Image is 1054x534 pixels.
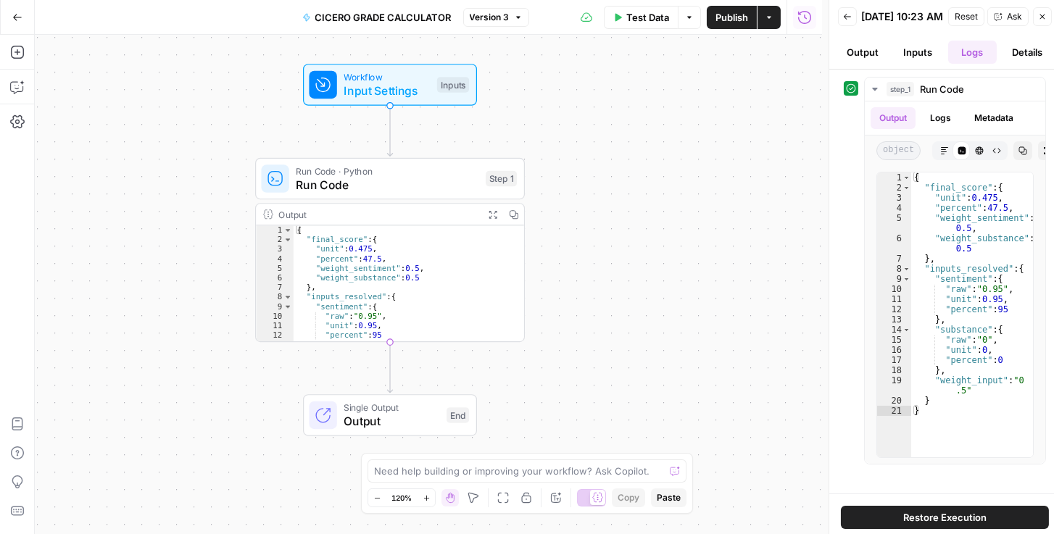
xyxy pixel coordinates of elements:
[877,172,911,183] div: 1
[486,171,517,187] div: Step 1
[877,314,911,325] div: 13
[463,8,529,27] button: Version 3
[877,213,911,233] div: 5
[955,10,978,23] span: Reset
[278,207,477,221] div: Output
[612,488,645,507] button: Copy
[283,225,292,235] span: Toggle code folding, rows 1 through 21
[877,193,911,203] div: 3
[715,10,748,25] span: Publish
[902,183,910,193] span: Toggle code folding, rows 2 through 7
[344,412,439,430] span: Output
[902,172,910,183] span: Toggle code folding, rows 1 through 21
[344,82,430,99] span: Input Settings
[1007,10,1022,23] span: Ask
[987,7,1029,26] button: Ask
[877,183,911,193] div: 2
[256,273,294,283] div: 6
[256,341,294,350] div: 13
[294,6,460,29] button: CICERO GRADE CALCULATOR
[877,396,911,406] div: 20
[657,491,681,504] span: Paste
[877,406,911,416] div: 21
[1003,41,1052,64] button: Details
[966,107,1022,129] button: Metadata
[877,335,911,345] div: 15
[256,245,294,254] div: 3
[447,407,469,423] div: End
[255,394,525,436] div: Single OutputOutputEnd
[256,321,294,330] div: 11
[877,355,911,365] div: 17
[877,375,911,396] div: 19
[877,203,911,213] div: 4
[921,107,960,129] button: Logs
[387,105,392,156] g: Edge from start to step_1
[877,345,911,355] div: 16
[255,64,525,106] div: WorkflowInput SettingsInputs
[315,10,452,25] span: CICERO GRADE CALCULATOR
[871,107,916,129] button: Output
[877,233,911,254] div: 6
[256,302,294,312] div: 9
[296,164,478,178] span: Run Code · Python
[841,506,1049,529] button: Restore Execution
[877,274,911,284] div: 9
[256,225,294,235] div: 1
[283,302,292,312] span: Toggle code folding, rows 9 through 13
[948,41,997,64] button: Logs
[876,141,921,160] span: object
[256,264,294,273] div: 5
[902,274,910,284] span: Toggle code folding, rows 9 through 13
[887,82,914,96] span: step_1
[877,304,911,314] div: 12
[902,264,910,274] span: Toggle code folding, rows 8 through 20
[344,70,430,84] span: Workflow
[256,235,294,245] div: 2
[877,365,911,375] div: 18
[256,283,294,293] div: 7
[256,254,294,264] div: 4
[626,10,669,25] span: Test Data
[470,11,510,24] span: Version 3
[651,488,686,507] button: Paste
[256,293,294,302] div: 8
[877,294,911,304] div: 11
[877,284,911,294] div: 10
[283,293,292,302] span: Toggle code folding, rows 8 through 20
[877,325,911,335] div: 14
[387,342,392,393] g: Edge from step_1 to end
[604,6,678,29] button: Test Data
[948,7,984,26] button: Reset
[877,254,911,264] div: 7
[256,312,294,321] div: 10
[893,41,942,64] button: Inputs
[255,158,525,342] div: Run Code · PythonRun CodeStep 1Output{ "final_score":{ "unit":0.475, "percent":47.5, "weight_sent...
[707,6,757,29] button: Publish
[838,41,887,64] button: Output
[437,77,469,93] div: Inputs
[877,264,911,274] div: 8
[283,235,292,245] span: Toggle code folding, rows 2 through 7
[920,82,964,96] span: Run Code
[903,510,987,525] span: Restore Execution
[902,325,910,335] span: Toggle code folding, rows 14 through 18
[618,491,639,504] span: Copy
[296,176,478,193] span: Run Code
[391,492,412,504] span: 120%
[344,401,439,414] span: Single Output
[256,331,294,341] div: 12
